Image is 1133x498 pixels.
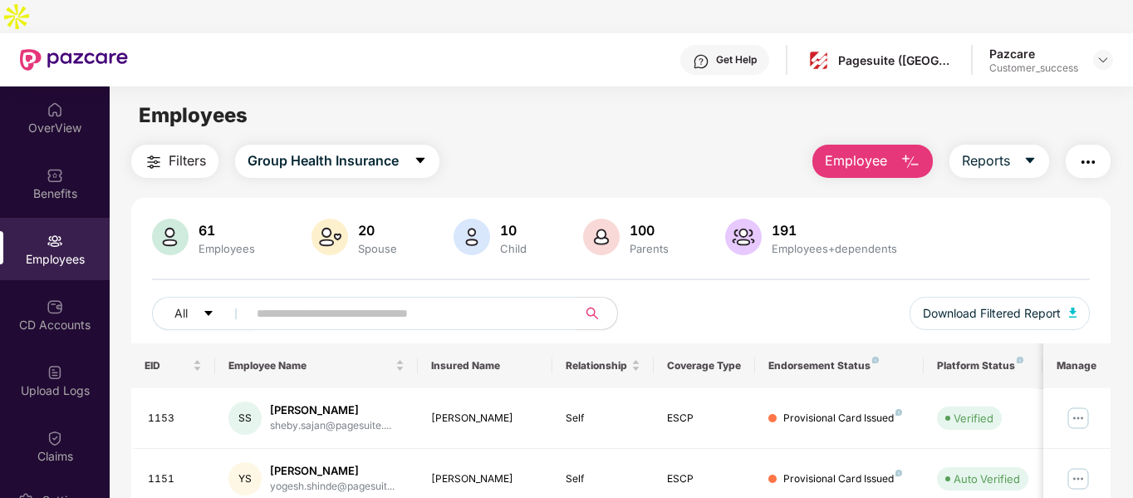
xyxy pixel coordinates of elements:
img: pagesuite-logo-center.png [807,48,831,72]
img: manageButton [1065,405,1091,431]
div: Pagesuite ([GEOGRAPHIC_DATA]) Private Limited [838,52,954,68]
img: New Pazcare Logo [20,49,128,71]
span: Employee Name [228,359,392,372]
th: Employee Name [215,343,418,388]
img: svg+xml;base64,PHN2ZyBpZD0iSGVscC0zMngzMiIgeG1sbnM9Imh0dHA6Ly93d3cudzMub3JnLzIwMDAvc3ZnIiB3aWR0aD... [693,53,709,70]
th: EID [131,343,216,388]
div: Get Help [716,53,757,67]
span: Relationship [566,359,628,372]
img: manageButton [1065,466,1091,492]
span: EID [145,359,190,372]
img: svg+xml;base64,PHN2ZyBpZD0iRHJvcGRvd24tMzJ4MzIiIHhtbG5zPSJodHRwOi8vd3d3LnczLm9yZy8yMDAwL3N2ZyIgd2... [1096,53,1110,67]
th: Relationship [552,343,654,388]
div: Pazcare [989,46,1078,62]
div: Customer_success [989,62,1078,75]
th: Manage [1043,343,1111,388]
